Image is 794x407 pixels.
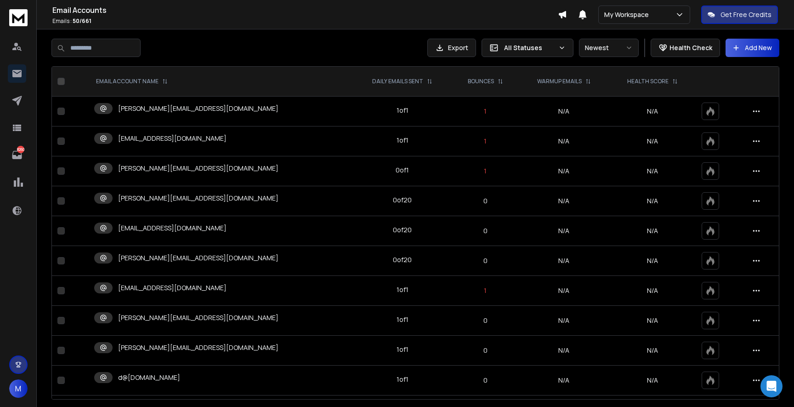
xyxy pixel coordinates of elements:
p: My Workspace [604,10,652,19]
p: [EMAIL_ADDRESS][DOMAIN_NAME] [118,134,227,143]
p: 0 [458,256,513,265]
a: 8260 [8,146,26,164]
td: N/A [518,246,609,276]
td: N/A [518,97,609,126]
p: [PERSON_NAME][EMAIL_ADDRESS][DOMAIN_NAME] [118,313,278,322]
div: 0 of 1 [396,166,409,175]
div: 1 of 1 [397,375,408,384]
p: 1 [458,137,513,146]
td: N/A [518,276,609,306]
p: [EMAIL_ADDRESS][DOMAIN_NAME] [118,224,227,233]
p: 0 [458,346,513,355]
div: 1 of 1 [397,106,408,115]
p: N/A [615,376,690,385]
p: Get Free Credits [720,10,771,19]
button: M [9,379,28,398]
p: WARMUP EMAILS [537,78,582,85]
p: N/A [615,166,690,176]
div: 0 of 20 [393,195,412,205]
p: 0 [458,316,513,325]
p: DAILY EMAILS SENT [372,78,423,85]
div: 1 of 1 [397,285,408,294]
p: [PERSON_NAME][EMAIL_ADDRESS][DOMAIN_NAME] [118,164,278,173]
p: N/A [615,196,690,206]
div: 0 of 20 [393,225,412,235]
p: 8260 [17,146,24,153]
span: 50 / 661 [73,17,91,25]
p: BOUNCES [468,78,494,85]
p: All Statuses [504,43,555,52]
td: N/A [518,216,609,246]
p: Emails : [52,17,558,25]
p: N/A [615,137,690,146]
p: [PERSON_NAME][EMAIL_ADDRESS][DOMAIN_NAME] [118,104,278,113]
p: [PERSON_NAME][EMAIL_ADDRESS][DOMAIN_NAME] [118,194,278,203]
div: Open Intercom Messenger [760,375,783,397]
div: 1 of 1 [397,136,408,145]
img: logo [9,9,28,26]
p: [EMAIL_ADDRESS][DOMAIN_NAME] [118,283,227,292]
p: 1 [458,286,513,295]
div: 1 of 1 [397,345,408,354]
button: Get Free Credits [701,6,778,24]
p: [PERSON_NAME][EMAIL_ADDRESS][DOMAIN_NAME] [118,343,278,352]
div: 0 of 20 [393,255,412,264]
p: N/A [615,107,690,116]
button: Health Check [651,39,720,57]
button: Add New [726,39,779,57]
button: Export [427,39,476,57]
p: N/A [615,226,690,235]
p: 0 [458,226,513,235]
p: HEALTH SCORE [627,78,669,85]
h1: Email Accounts [52,5,558,16]
p: [PERSON_NAME][EMAIL_ADDRESS][DOMAIN_NAME] [118,253,278,263]
p: 1 [458,166,513,176]
p: N/A [615,316,690,325]
p: N/A [615,256,690,265]
td: N/A [518,336,609,366]
div: EMAIL ACCOUNT NAME [96,78,168,85]
p: 0 [458,376,513,385]
p: d@[DOMAIN_NAME] [118,373,180,382]
p: 0 [458,196,513,206]
p: Health Check [669,43,712,52]
td: N/A [518,126,609,156]
div: 1 of 1 [397,315,408,324]
td: N/A [518,306,609,336]
button: Newest [579,39,639,57]
p: N/A [615,286,690,295]
td: N/A [518,366,609,396]
p: N/A [615,346,690,355]
td: N/A [518,186,609,216]
td: N/A [518,156,609,186]
p: 1 [458,107,513,116]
